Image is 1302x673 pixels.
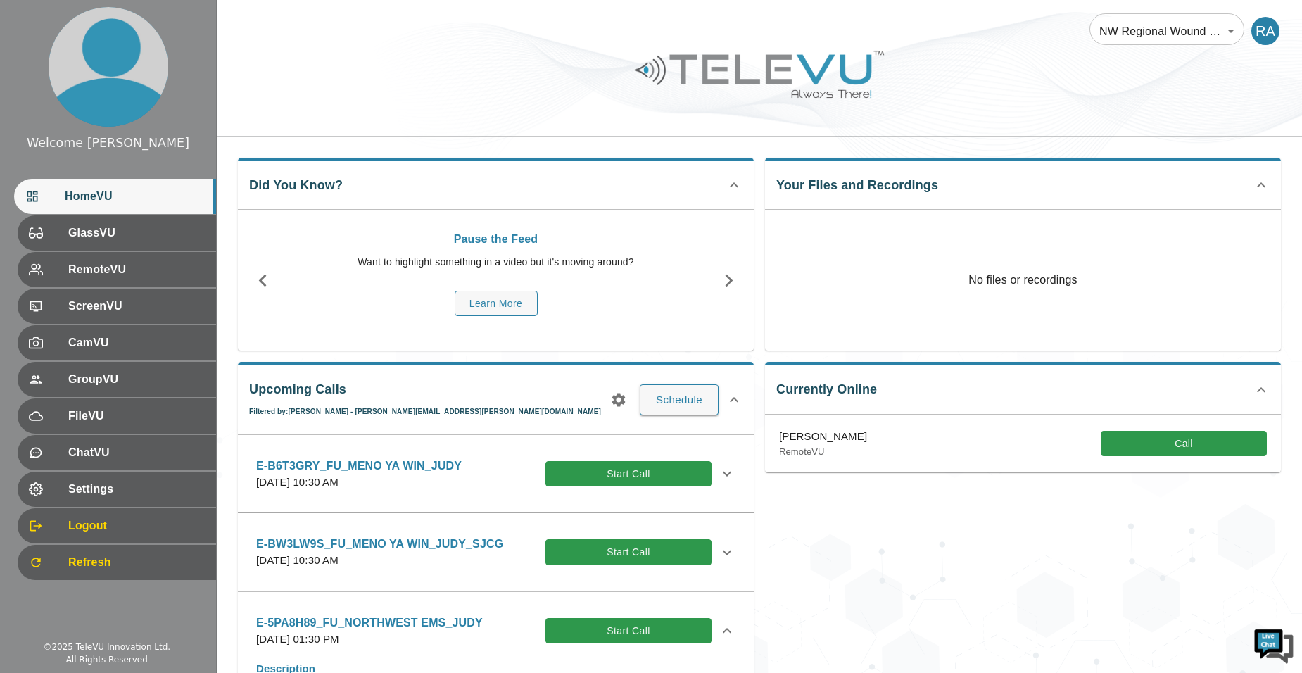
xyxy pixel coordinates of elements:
span: FileVU [68,408,205,424]
span: RemoteVU [68,261,205,278]
p: Pause the Feed [295,231,697,248]
p: [DATE] 10:30 AM [256,553,503,569]
div: E-B6T3GRY_FU_MENO YA WIN_JUDY[DATE] 10:30 AMStart Call [245,449,747,499]
span: ScreenVU [68,298,205,315]
span: HomeVU [65,188,205,205]
img: Logo [633,45,886,103]
img: profile.png [49,7,168,127]
p: RemoteVU [779,445,867,459]
div: Logout [18,508,216,543]
button: Learn More [455,291,538,317]
p: No files or recordings [765,210,1281,351]
div: HomeVU [14,179,216,214]
div: ScreenVU [18,289,216,324]
span: GroupVU [68,371,205,388]
div: RemoteVU [18,252,216,287]
p: E-5PA8H89_FU_NORTHWEST EMS_JUDY [256,615,483,631]
div: GlassVU [18,215,216,251]
span: ChatVU [68,444,205,461]
button: Call [1101,431,1267,457]
p: E-B6T3GRY_FU_MENO YA WIN_JUDY [256,458,462,474]
div: Settings [18,472,216,507]
span: Settings [68,481,205,498]
div: Welcome [PERSON_NAME] [27,134,189,152]
div: All Rights Reserved [66,653,148,666]
p: [PERSON_NAME] [779,429,867,445]
span: CamVU [68,334,205,351]
p: Want to highlight something in a video but it's moving around? [295,255,697,270]
div: E-BW3LW9S_FU_MENO YA WIN_JUDY_SJCG[DATE] 10:30 AMStart Call [245,527,747,577]
div: ChatVU [18,435,216,470]
p: [DATE] 01:30 PM [256,631,483,648]
div: NW Regional Wound Care [1089,11,1244,51]
p: [DATE] 10:30 AM [256,474,462,491]
button: Start Call [545,618,712,644]
span: Logout [68,517,205,534]
div: GroupVU [18,362,216,397]
div: Refresh [18,545,216,580]
span: GlassVU [68,225,205,241]
div: CamVU [18,325,216,360]
p: E-BW3LW9S_FU_MENO YA WIN_JUDY_SJCG [256,536,503,553]
div: E-5PA8H89_FU_NORTHWEST EMS_JUDY[DATE] 01:30 PMStart Call [245,606,747,656]
div: RA [1251,17,1279,45]
button: Schedule [640,384,719,415]
img: Chat Widget [1253,624,1295,666]
span: Refresh [68,554,205,571]
div: FileVU [18,398,216,434]
button: Start Call [545,539,712,565]
div: © 2025 TeleVU Innovation Ltd. [43,641,170,653]
button: Start Call [545,461,712,487]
